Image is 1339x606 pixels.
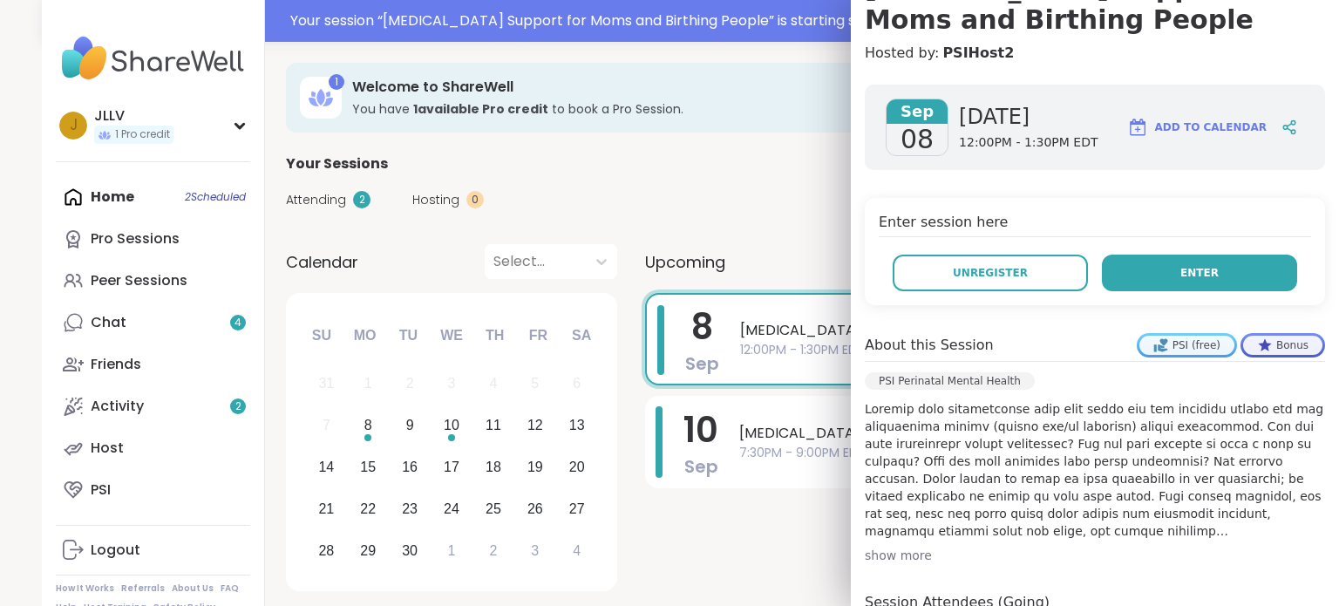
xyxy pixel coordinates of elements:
[531,371,539,395] div: 5
[558,365,595,403] div: Not available Saturday, September 6th, 2025
[573,371,581,395] div: 6
[683,405,718,454] span: 10
[329,74,344,90] div: 1
[308,407,345,445] div: Not available Sunday, September 7th, 2025
[865,335,994,356] h4: About this Session
[1119,106,1274,148] button: Add to Calendar
[172,582,214,595] a: About Us
[516,490,554,528] div: Choose Friday, September 26th, 2025
[516,532,554,569] div: Choose Friday, October 3rd, 2025
[691,303,713,351] span: 8
[740,341,1243,359] span: 12:00PM - 1:30PM EDT
[433,407,471,445] div: Choose Wednesday, September 10th, 2025
[489,371,497,395] div: 4
[433,449,471,487] div: Choose Wednesday, September 17th, 2025
[56,582,114,595] a: How It Works
[466,191,484,208] div: 0
[56,427,250,469] a: Host
[350,407,387,445] div: Choose Monday, September 8th, 2025
[56,260,250,302] a: Peer Sessions
[527,413,543,437] div: 12
[308,449,345,487] div: Choose Sunday, September 14th, 2025
[391,490,429,528] div: Choose Tuesday, September 23rd, 2025
[350,490,387,528] div: Choose Monday, September 22nd, 2025
[352,78,1091,97] h3: Welcome to ShareWell
[56,385,250,427] a: Activity2
[475,532,513,569] div: Choose Thursday, October 2nd, 2025
[475,490,513,528] div: Choose Thursday, September 25th, 2025
[360,539,376,562] div: 29
[412,191,459,209] span: Hosting
[70,114,78,137] span: J
[391,407,429,445] div: Choose Tuesday, September 9th, 2025
[444,413,459,437] div: 10
[235,399,241,414] span: 2
[234,316,241,330] span: 4
[685,351,719,376] span: Sep
[887,99,948,124] span: Sep
[115,127,170,142] span: 1 Pro credit
[475,365,513,403] div: Not available Thursday, September 4th, 2025
[286,250,358,274] span: Calendar
[489,539,497,562] div: 2
[364,413,372,437] div: 8
[558,532,595,569] div: Choose Saturday, October 4th, 2025
[391,449,429,487] div: Choose Tuesday, September 16th, 2025
[953,265,1028,281] span: Unregister
[389,317,427,355] div: Tu
[56,529,250,571] a: Logout
[1139,336,1234,355] div: PSI (free)
[56,344,250,385] a: Friends
[56,302,250,344] a: Chat4
[286,153,388,174] span: Your Sessions
[350,532,387,569] div: Choose Monday, September 29th, 2025
[308,365,345,403] div: Not available Sunday, August 31st, 2025
[865,372,1035,390] div: PSI Perinatal Mental Health
[444,497,459,521] div: 24
[91,397,144,416] div: Activity
[516,449,554,487] div: Choose Friday, September 19th, 2025
[1102,255,1297,291] button: Enter
[352,100,1091,118] h3: You have to book a Pro Session.
[318,497,334,521] div: 21
[91,439,124,458] div: Host
[486,497,501,521] div: 25
[350,365,387,403] div: Not available Monday, September 1st, 2025
[1127,117,1148,138] img: ShareWell Logomark
[308,490,345,528] div: Choose Sunday, September 21st, 2025
[959,103,1098,131] span: [DATE]
[901,124,934,155] span: 08
[558,490,595,528] div: Choose Saturday, September 27th, 2025
[56,28,250,89] img: ShareWell Nav Logo
[290,10,1287,31] div: Your session “ [MEDICAL_DATA] Support for Moms and Birthing People ” is starting soon!
[684,454,718,479] span: Sep
[433,365,471,403] div: Not available Wednesday, September 3rd, 2025
[740,320,1243,341] span: [MEDICAL_DATA] Support for Moms and Birthing People
[448,371,456,395] div: 3
[569,455,585,479] div: 20
[433,490,471,528] div: Choose Wednesday, September 24th, 2025
[1155,119,1267,135] span: Add to Calendar
[402,497,418,521] div: 23
[433,532,471,569] div: Choose Wednesday, October 1st, 2025
[527,497,543,521] div: 26
[569,413,585,437] div: 13
[91,541,140,560] div: Logout
[91,355,141,374] div: Friends
[56,469,250,511] a: PSI
[432,317,471,355] div: We
[1243,336,1322,355] div: Bonus
[569,497,585,521] div: 27
[318,539,334,562] div: 28
[519,317,557,355] div: Fr
[865,547,1325,564] div: show more
[364,371,372,395] div: 1
[476,317,514,355] div: Th
[56,218,250,260] a: Pro Sessions
[475,407,513,445] div: Choose Thursday, September 11th, 2025
[893,255,1088,291] button: Unregister
[516,365,554,403] div: Not available Friday, September 5th, 2025
[318,455,334,479] div: 14
[516,407,554,445] div: Choose Friday, September 12th, 2025
[558,449,595,487] div: Choose Saturday, September 20th, 2025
